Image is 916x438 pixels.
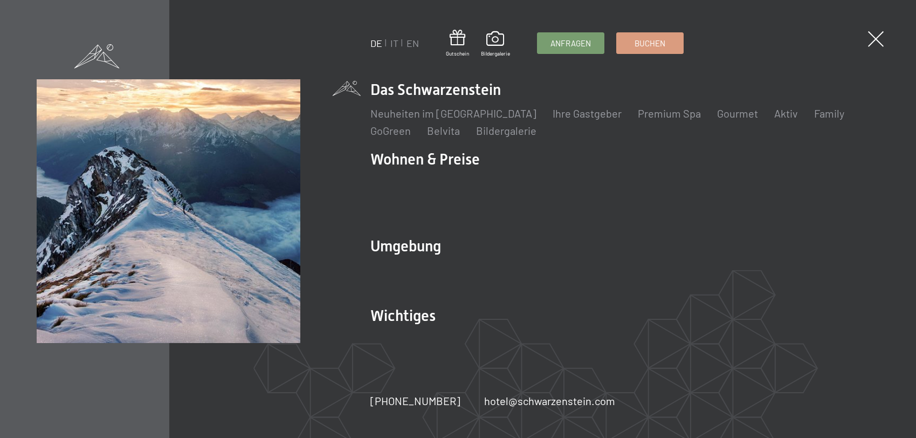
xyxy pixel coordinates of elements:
[717,107,758,120] a: Gourmet
[638,107,701,120] a: Premium Spa
[617,33,683,53] a: Buchen
[481,50,510,57] span: Bildergalerie
[407,37,419,49] a: EN
[370,37,382,49] a: DE
[390,37,398,49] a: IT
[553,107,622,120] a: Ihre Gastgeber
[538,33,604,53] a: Anfragen
[635,38,665,49] span: Buchen
[370,393,460,408] a: [PHONE_NUMBER]
[370,107,536,120] a: Neuheiten im [GEOGRAPHIC_DATA]
[427,124,460,137] a: Belvita
[484,393,615,408] a: hotel@schwarzenstein.com
[814,107,844,120] a: Family
[481,31,510,57] a: Bildergalerie
[370,394,460,407] span: [PHONE_NUMBER]
[476,124,536,137] a: Bildergalerie
[550,38,591,49] span: Anfragen
[370,124,411,137] a: GoGreen
[446,50,469,57] span: Gutschein
[774,107,798,120] a: Aktiv
[446,30,469,57] a: Gutschein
